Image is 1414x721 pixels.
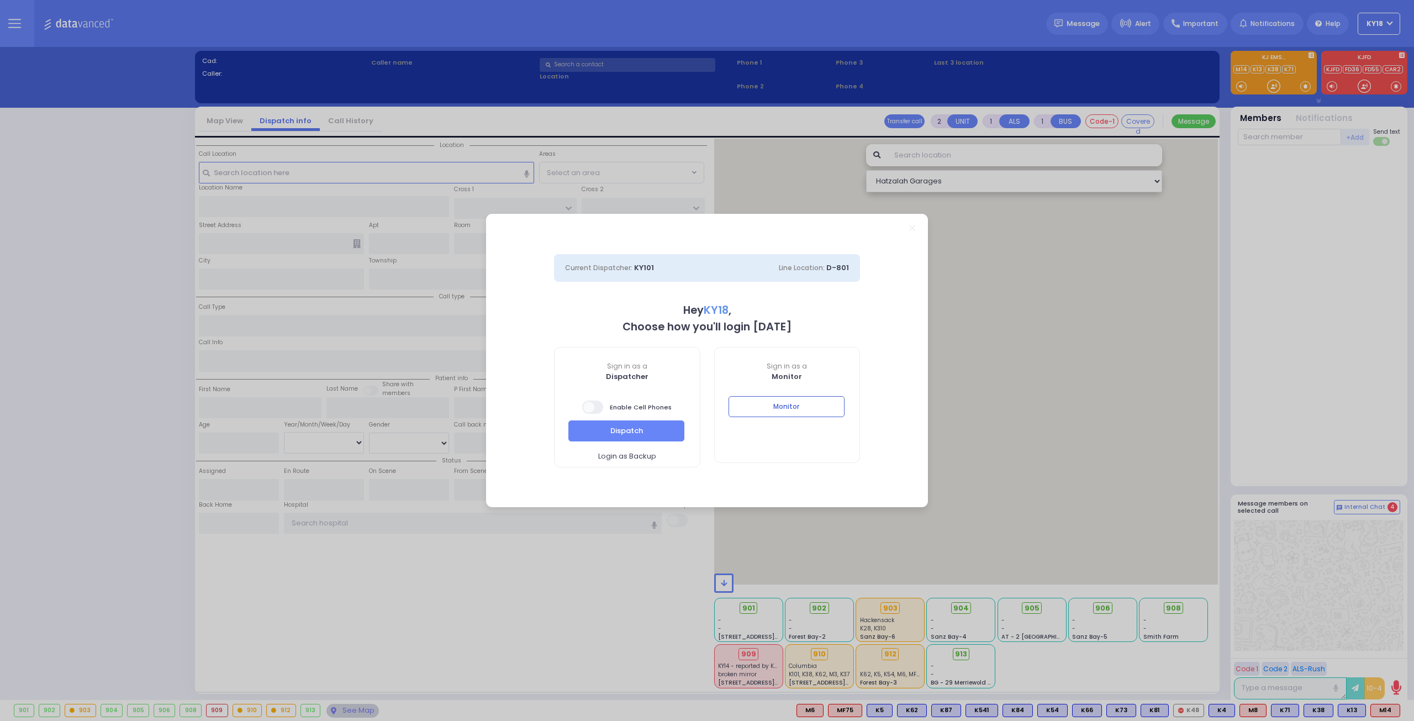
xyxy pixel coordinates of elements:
[598,451,656,462] span: Login as Backup
[568,420,684,441] button: Dispatch
[909,225,915,231] a: Close
[683,303,731,318] b: Hey ,
[606,371,648,382] b: Dispatcher
[634,262,654,273] span: KY101
[779,263,825,272] span: Line Location:
[565,263,632,272] span: Current Dispatcher:
[729,396,845,417] button: Monitor
[826,262,849,273] span: D-801
[582,399,672,415] span: Enable Cell Phones
[555,361,700,371] span: Sign in as a
[715,361,860,371] span: Sign in as a
[704,303,729,318] span: KY18
[622,319,792,334] b: Choose how you'll login [DATE]
[772,371,802,382] b: Monitor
